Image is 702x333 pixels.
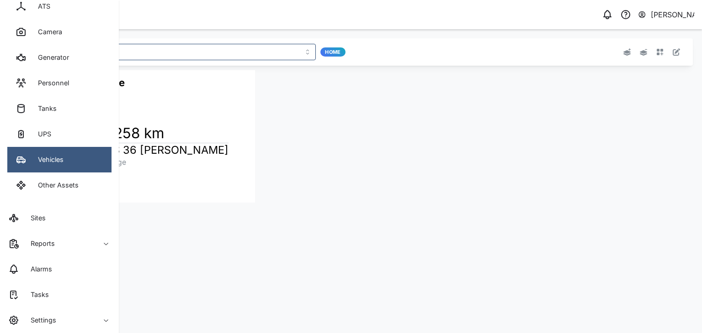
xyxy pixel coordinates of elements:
div: Settings [24,315,56,325]
h1: SBS 36 [PERSON_NAME] [99,143,229,157]
div: Tanks [31,104,57,114]
h1: 21258 km [99,124,229,143]
div: Generator [31,52,69,62]
div: Tasks [24,290,49,300]
div: Vehicles [31,155,64,165]
a: Vehicles [7,147,112,172]
a: Camera [7,19,112,45]
span: Home [325,48,340,56]
div: Alarms [24,264,52,274]
a: UPS [7,121,112,147]
div: Other Assets [31,180,79,190]
div: Mileage [99,157,229,168]
a: Personnel [7,70,112,96]
div: ATS [31,1,50,11]
div: [PERSON_NAME] [651,9,695,21]
a: Other Assets [7,172,112,198]
div: UPS [31,129,51,139]
input: Choose a dashboard [44,44,316,60]
a: Generator [7,45,112,70]
button: [PERSON_NAME] [638,8,695,21]
div: Personnel [31,78,69,88]
div: Reports [24,239,55,249]
div: Camera [31,27,62,37]
div: Sites [24,213,46,223]
a: Tanks [7,96,112,121]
